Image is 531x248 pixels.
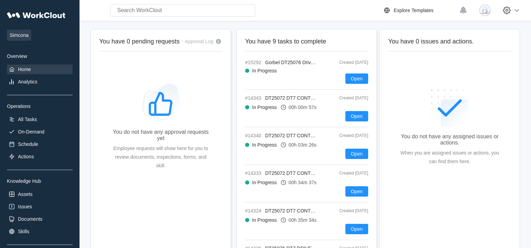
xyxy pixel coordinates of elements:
[345,186,368,197] button: Open
[18,191,32,197] div: Assets
[351,189,363,194] span: Open
[18,67,31,72] div: Home
[289,180,317,185] div: 00h 34m 37s
[18,204,32,209] div: Issues
[399,133,500,146] div: You do not have any assigned issues or actions.
[7,77,73,87] a: Analytics
[351,227,363,231] span: Open
[399,149,500,166] div: When you are assigned issues or actions, you can find them here.
[7,127,73,137] a: On-Demand
[252,217,277,223] div: In Progress
[289,217,317,223] div: 00h 35m 34s
[383,6,456,14] a: Explore Templates
[18,117,37,122] div: All Tasks
[18,79,37,85] div: Analytics
[18,141,38,147] div: Schedule
[351,151,363,156] span: Open
[245,95,262,101] span: #14343
[7,178,73,184] div: Knowledge Hub
[345,73,368,84] button: Open
[323,96,368,100] div: Created [DATE]
[345,111,368,121] button: Open
[351,76,363,81] span: Open
[245,38,368,46] h2: You have 9 tasks to complete
[479,4,491,16] img: clout-09.png
[351,114,363,119] span: Open
[7,152,73,161] a: Actions
[18,154,34,159] div: Actions
[345,149,368,159] button: Open
[252,68,277,73] div: In Progress
[252,142,277,148] div: In Progress
[394,8,434,13] div: Explore Templates
[388,38,511,46] h2: You have 0 issues and actions.
[7,115,73,124] a: All Tasks
[7,189,73,199] a: Assets
[185,39,213,44] div: Approval Log
[7,202,73,211] a: Issues
[7,214,73,224] a: Documents
[265,60,381,65] span: Gorbel DT25076 Drive DT7 Final Inspection Task ... ...
[265,133,353,138] span: DT25072 DT7 CONTROL P2P Task ... ...
[245,170,262,176] span: #14333
[7,65,73,74] a: Home
[289,105,317,110] div: 00h 00m 57s
[252,105,277,110] div: In Progress
[7,103,73,109] div: Operations
[110,4,255,17] input: Search WorkClout
[18,229,29,234] div: Skills
[323,171,368,176] div: Created [DATE]
[110,129,211,141] div: You do not have any approval requests yet
[245,208,262,214] span: #14324
[252,180,277,185] div: In Progress
[99,38,180,46] h2: You have 0 pending requests
[7,139,73,149] a: Schedule
[323,208,368,213] div: Created [DATE]
[323,133,368,138] div: Created [DATE]
[110,144,211,170] div: Employee requests will show here for you to review documents, inspections, forms, and skill.
[18,216,43,222] div: Documents
[7,53,73,59] div: Overview
[245,60,262,65] span: #15292
[265,208,353,214] span: DT25072 DT7 CONTROL P2P Task ... ...
[7,30,31,41] span: Simcona
[18,129,44,135] div: On-Demand
[245,133,262,138] span: #14340
[345,224,368,234] button: Open
[265,170,353,176] span: DT25072 DT7 CONTROL P2P Task ... ...
[265,95,353,101] span: DT25072 DT7 CONTROL P2P Task ... ...
[7,227,73,236] a: Skills
[289,142,317,148] div: 00h 03m 26s
[323,60,368,65] div: Created [DATE]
